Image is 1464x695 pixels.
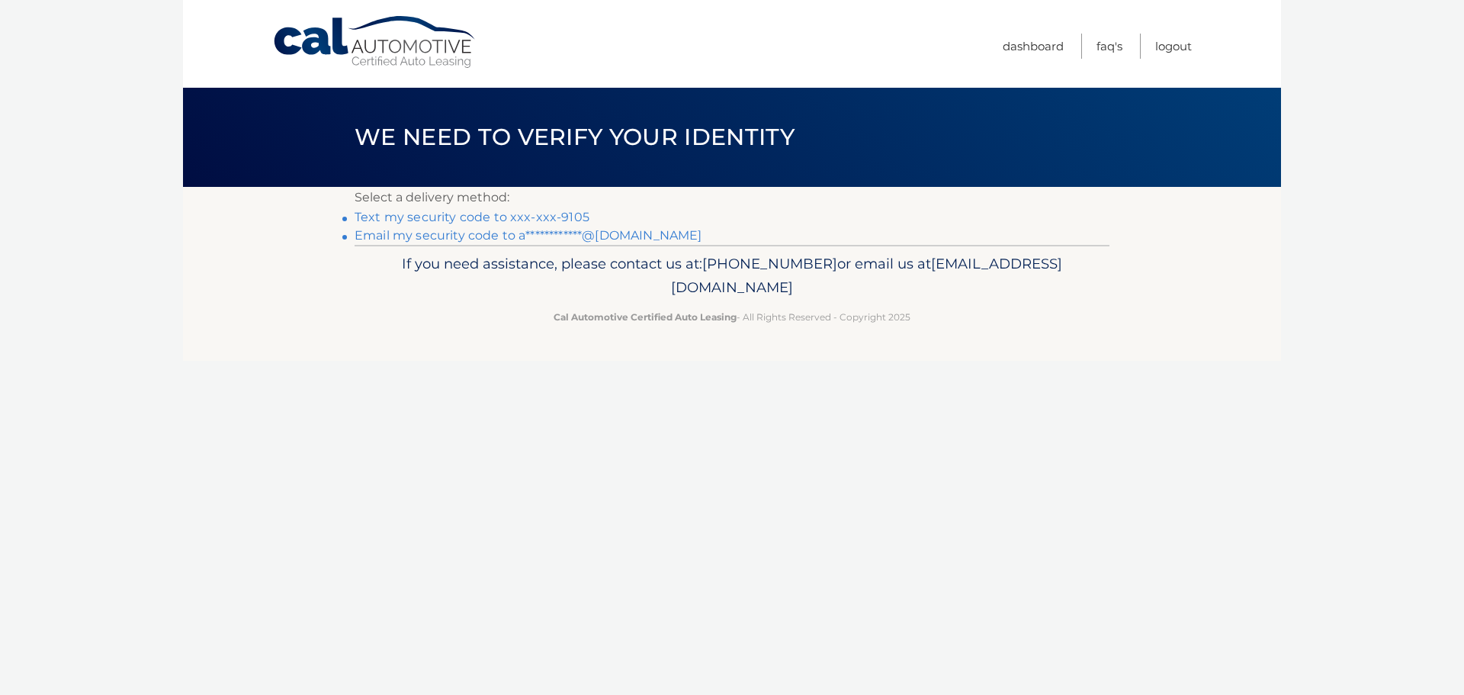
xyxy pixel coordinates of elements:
p: Select a delivery method: [355,187,1109,208]
a: Logout [1155,34,1192,59]
a: Cal Automotive [272,15,478,69]
span: [PHONE_NUMBER] [702,255,837,272]
p: - All Rights Reserved - Copyright 2025 [364,309,1100,325]
p: If you need assistance, please contact us at: or email us at [364,252,1100,301]
a: Dashboard [1003,34,1064,59]
a: FAQ's [1096,34,1122,59]
a: Text my security code to xxx-xxx-9105 [355,210,589,224]
strong: Cal Automotive Certified Auto Leasing [554,311,737,323]
span: We need to verify your identity [355,123,795,151]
